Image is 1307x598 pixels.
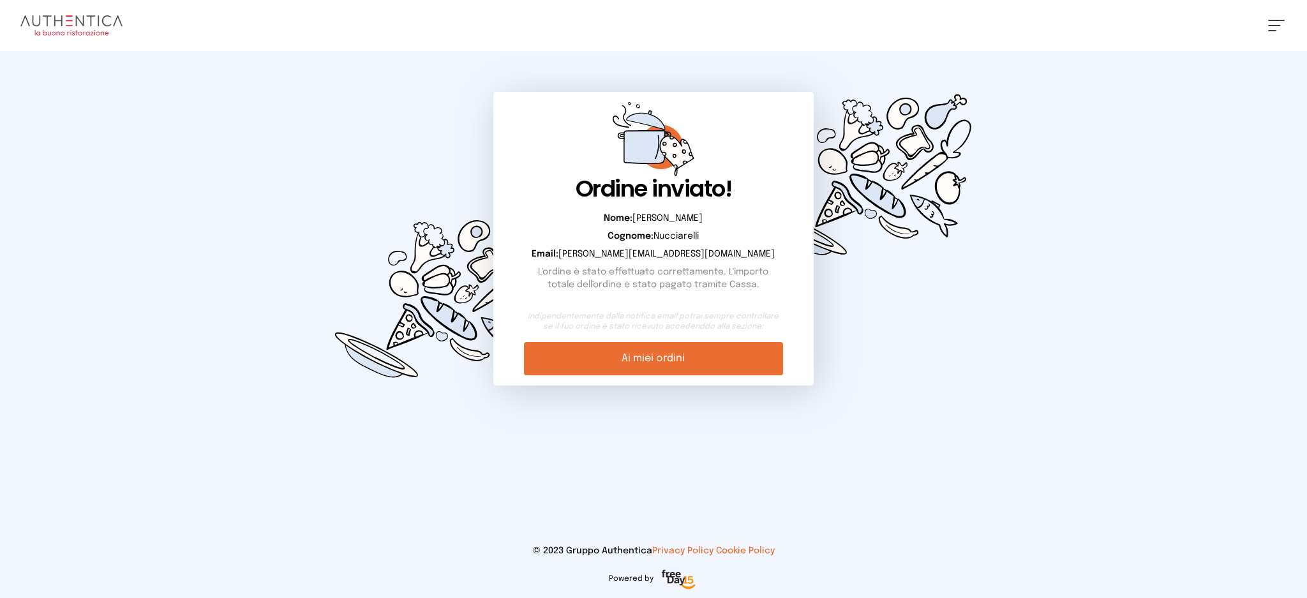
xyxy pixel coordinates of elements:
[524,248,782,260] p: [PERSON_NAME][EMAIL_ADDRESS][DOMAIN_NAME]
[524,230,782,243] p: Nucciarelli
[20,15,123,36] img: logo.8f33a47.png
[716,546,775,555] a: Cookie Policy
[20,544,1287,557] p: © 2023 Gruppo Authentica
[524,311,782,332] small: Indipendentemente dalla notifica email potrai sempre controllare se il tuo ordine è stato ricevut...
[745,51,990,299] img: d0449c3114cc73e99fc76ced0c51d0cd.svg
[659,567,699,593] img: logo-freeday.3e08031.png
[524,176,782,202] h1: Ordine inviato!
[524,342,782,375] a: Ai miei ordini
[317,174,562,421] img: d0449c3114cc73e99fc76ced0c51d0cd.svg
[604,214,632,223] b: Nome:
[609,574,653,584] span: Powered by
[608,232,653,241] b: Cognome:
[524,212,782,225] p: [PERSON_NAME]
[652,546,713,555] a: Privacy Policy
[524,265,782,291] p: L'ordine è stato effettuato correttamente. L'importo totale dell'ordine è stato pagato tramite Ca...
[532,250,558,258] b: Email:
